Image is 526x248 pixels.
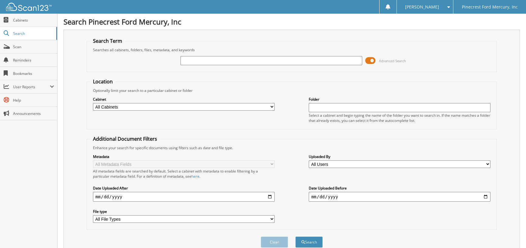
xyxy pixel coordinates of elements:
[90,145,493,150] div: Enhance your search for specific documents using filters such as date and file type.
[13,84,50,89] span: User Reports
[405,5,439,9] span: [PERSON_NAME]
[462,5,518,9] span: Pinecrest Ford Mercury, Inc
[6,3,52,11] img: scan123-logo-white.svg
[13,31,53,36] span: Search
[64,17,520,27] h1: Search Pinecrest Ford Mercury, Inc
[90,88,493,93] div: Optionally limit your search to a particular cabinet or folder
[90,38,125,44] legend: Search Term
[93,192,275,202] input: start
[309,154,490,159] label: Uploaded By
[379,59,406,63] span: Advanced Search
[309,192,490,202] input: end
[309,97,490,102] label: Folder
[191,174,199,179] a: here
[93,154,275,159] label: Metadata
[90,136,160,142] legend: Additional Document Filters
[13,111,54,116] span: Announcements
[13,18,54,23] span: Cabinets
[13,58,54,63] span: Reminders
[90,47,493,52] div: Searches all cabinets, folders, files, metadata, and keywords
[261,236,288,248] button: Clear
[13,71,54,76] span: Bookmarks
[93,169,275,179] div: All metadata fields are searched by default. Select a cabinet with metadata to enable filtering b...
[309,186,490,191] label: Date Uploaded Before
[13,44,54,49] span: Scan
[13,98,54,103] span: Help
[93,209,275,214] label: File type
[93,97,275,102] label: Cabinet
[93,186,275,191] label: Date Uploaded After
[309,113,490,123] div: Select a cabinet and begin typing the name of the folder you want to search in. If the name match...
[90,78,116,85] legend: Location
[295,236,323,248] button: Search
